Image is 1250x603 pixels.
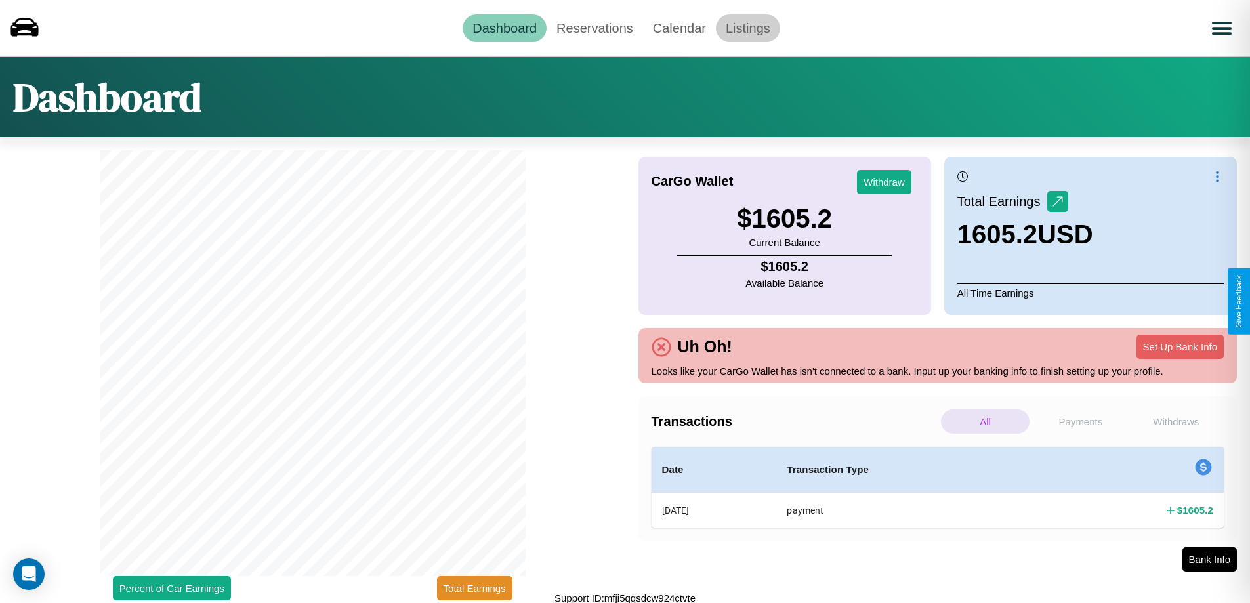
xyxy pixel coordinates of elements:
[671,337,739,356] h4: Uh Oh!
[1036,409,1125,434] p: Payments
[662,462,766,478] h4: Date
[13,70,201,124] h1: Dashboard
[1182,547,1237,572] button: Bank Info
[113,576,231,600] button: Percent of Car Earnings
[643,14,716,42] a: Calendar
[776,493,1042,528] th: payment
[957,283,1224,302] p: All Time Earnings
[941,409,1030,434] p: All
[1203,10,1240,47] button: Open menu
[1177,503,1213,517] h4: $ 1605.2
[957,190,1047,213] p: Total Earnings
[857,170,911,194] button: Withdraw
[437,576,512,600] button: Total Earnings
[716,14,780,42] a: Listings
[13,558,45,590] div: Open Intercom Messenger
[1132,409,1220,434] p: Withdraws
[652,447,1224,528] table: simple table
[957,220,1093,249] h3: 1605.2 USD
[1234,275,1243,328] div: Give Feedback
[652,414,938,429] h4: Transactions
[1136,335,1224,359] button: Set Up Bank Info
[652,362,1224,380] p: Looks like your CarGo Wallet has isn't connected to a bank. Input up your banking info to finish ...
[787,462,1031,478] h4: Transaction Type
[463,14,547,42] a: Dashboard
[737,234,832,251] p: Current Balance
[652,174,734,189] h4: CarGo Wallet
[652,493,777,528] th: [DATE]
[547,14,643,42] a: Reservations
[745,274,823,292] p: Available Balance
[737,204,832,234] h3: $ 1605.2
[745,259,823,274] h4: $ 1605.2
